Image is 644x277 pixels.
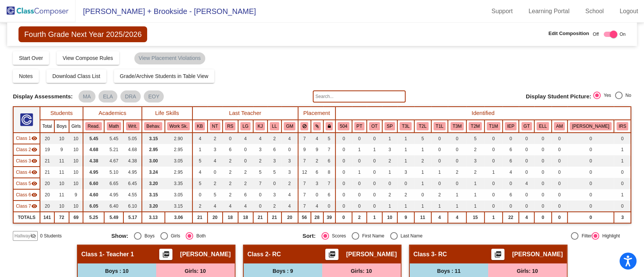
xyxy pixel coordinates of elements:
td: 6.45 [123,178,142,189]
td: 4 [192,167,207,178]
td: 4.95 [83,167,104,178]
button: Behav. [144,122,162,130]
span: Class 4 [16,169,31,176]
td: 4.67 [104,155,123,167]
th: English Language Learners [534,120,552,133]
th: Tier 1 ELA [431,120,448,133]
div: No [622,92,631,99]
td: 0 [335,155,352,167]
input: Search... [313,90,406,103]
td: 5.45 [104,133,123,144]
button: GM [284,122,295,130]
td: 0 [397,178,414,189]
td: 3 [281,155,298,167]
span: Edit Composition [548,30,589,37]
td: 10 [54,133,69,144]
td: 6.65 [104,178,123,189]
td: 0 [534,178,552,189]
th: Academics [83,107,142,120]
td: 6 [267,144,281,155]
td: 0 [503,133,519,144]
td: 20 [40,133,54,144]
td: 0 [503,178,519,189]
td: 6 [323,155,335,167]
td: 3 [267,155,281,167]
td: 0 [448,133,466,144]
td: 4 [281,189,298,200]
span: Class 1 [16,135,31,142]
td: 7 [298,133,311,144]
td: 10 [69,178,83,189]
td: 2 [223,155,238,167]
td: 2 [311,155,323,167]
button: 504 [338,122,350,130]
mat-chip: MA [78,90,95,103]
td: Jennifer Scarpa - Teacher 1 [13,133,40,144]
td: 1 [614,155,630,167]
td: 10 [69,167,83,178]
th: Keep with teacher [323,120,335,133]
td: 6 [238,189,253,200]
button: SP [384,122,395,130]
td: 7 [253,178,267,189]
td: 0 [534,155,552,167]
th: Total [40,120,54,133]
a: Logout [613,5,644,17]
td: 5 [253,167,267,178]
td: 4.95 [123,167,142,178]
button: Read. [85,122,102,130]
td: No teacher - ELL/RC - New Teacher [13,189,40,200]
button: Math [107,122,121,130]
td: 4 [519,178,534,189]
td: 2 [466,167,484,178]
button: NT [210,122,220,130]
td: 1 [397,144,414,155]
td: 4.38 [83,155,104,167]
button: T1M [487,122,500,130]
td: 3.35 [165,178,192,189]
th: Tier 3 Math [448,120,466,133]
td: 0 [484,133,503,144]
td: 5.10 [104,167,123,178]
th: Physical Therapy [352,120,367,133]
td: 11 [54,155,69,167]
button: GT [521,122,532,130]
td: 5.05 [123,133,142,144]
button: KB [195,122,205,130]
td: 8 [323,167,335,178]
mat-icon: picture_as_pdf [493,251,503,261]
button: Start Over [13,51,49,65]
td: Cortney Ludmer - RC [13,144,40,155]
td: 2 [223,189,238,200]
td: 0 [534,133,552,144]
td: 3 [281,167,298,178]
button: Grade/Archive Students in Table View [114,69,215,83]
span: Fourth Grade Next Year 2025/2026 [18,26,147,42]
td: 21 [40,155,54,167]
span: [PERSON_NAME] + Brookside - [PERSON_NAME] [75,5,256,17]
td: 4.68 [123,144,142,155]
th: Boys [54,120,69,133]
td: 2 [238,167,253,178]
td: 2 [448,167,466,178]
td: 1 [431,167,448,178]
mat-icon: visibility [31,158,37,164]
td: 0 [519,167,534,178]
th: Gina Morrison [281,120,298,133]
td: 3 [311,178,323,189]
mat-chip: DRA [120,90,141,103]
th: Life Skills [142,107,192,120]
td: 10 [54,178,69,189]
mat-icon: picture_as_pdf [327,251,337,261]
td: 0 [552,133,567,144]
td: 1 [382,133,397,144]
td: 0 [238,144,253,155]
th: Cluster [519,120,534,133]
th: Placement [298,107,335,120]
td: 0 [567,167,614,178]
td: 6 [223,144,238,155]
td: 0 [448,144,466,155]
td: 3.05 [165,155,192,167]
td: 0 [484,178,503,189]
td: 5 [267,167,281,178]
